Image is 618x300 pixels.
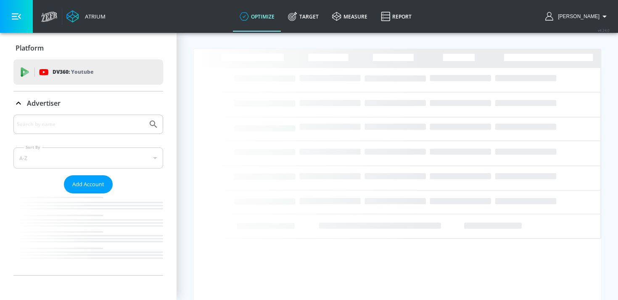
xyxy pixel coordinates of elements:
p: Advertiser [27,99,61,108]
div: A-Z [13,147,163,169]
button: [PERSON_NAME] [545,11,610,21]
div: Atrium [82,13,106,20]
input: Search by name [17,119,144,130]
a: measure [325,1,374,32]
a: Report [374,1,418,32]
label: Sort By [24,145,42,150]
p: DV360: [53,67,93,77]
a: optimize [233,1,281,32]
span: Add Account [72,179,104,189]
nav: list of Advertiser [13,193,163,275]
div: Platform [13,36,163,60]
div: Advertiser [13,115,163,275]
span: login as: kacey.labar@zefr.com [555,13,600,19]
div: Advertiser [13,91,163,115]
a: Target [281,1,325,32]
button: Add Account [64,175,113,193]
p: Platform [16,43,44,53]
span: v 4.24.0 [598,28,610,32]
p: Youtube [71,67,93,76]
div: DV360: Youtube [13,59,163,85]
a: Atrium [66,10,106,23]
